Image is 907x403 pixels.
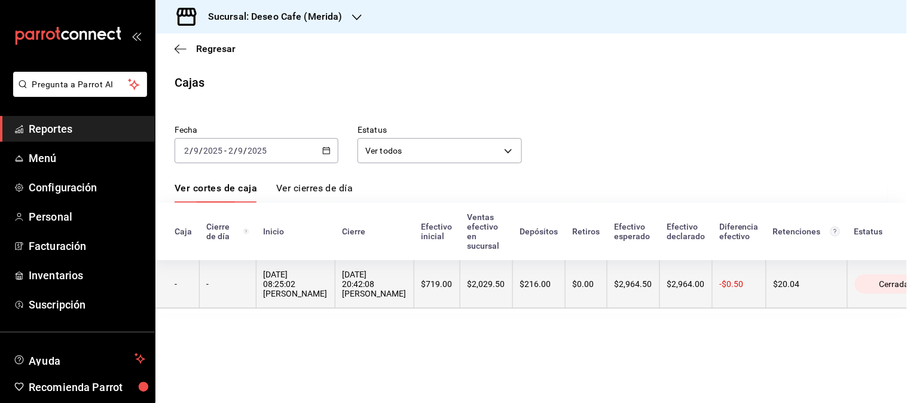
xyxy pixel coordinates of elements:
[175,182,257,203] a: Ver cortes de caja
[29,267,145,283] span: Inventarios
[248,146,268,155] input: ----
[720,279,759,289] div: -$0.50
[175,43,236,54] button: Regresar
[520,227,558,236] div: Depósitos
[32,78,129,91] span: Pregunta a Parrot AI
[203,146,223,155] input: ----
[667,222,705,241] div: Efectivo declarado
[573,279,600,289] div: $0.00
[358,126,521,135] label: Estatus
[29,209,145,225] span: Personal
[467,212,505,251] div: Ventas efectivo en sucursal
[615,279,652,289] div: $2,964.50
[175,182,353,203] div: navigation tabs
[342,227,407,236] div: Cierre
[343,270,407,298] div: [DATE] 20:42:08 [PERSON_NAME]
[228,146,234,155] input: --
[8,87,147,99] a: Pregunta a Parrot AI
[190,146,193,155] span: /
[238,146,244,155] input: --
[667,279,705,289] div: $2,964.00
[29,121,145,137] span: Reportes
[29,179,145,196] span: Configuración
[198,10,343,24] h3: Sucursal: Deseo Cafe (Merida)
[244,146,248,155] span: /
[175,74,205,91] div: Cajas
[422,279,453,289] div: $719.00
[199,146,203,155] span: /
[206,222,249,241] div: Cierre de día
[421,222,453,241] div: Efectivo inicial
[29,379,145,395] span: Recomienda Parrot
[358,138,521,163] div: Ver todos
[774,279,840,289] div: $20.04
[520,279,558,289] div: $216.00
[193,146,199,155] input: --
[184,146,190,155] input: --
[773,227,840,236] div: Retenciones
[468,279,505,289] div: $2,029.50
[276,182,353,203] a: Ver cierres de día
[175,126,338,135] label: Fecha
[132,31,141,41] button: open_drawer_menu
[234,146,237,155] span: /
[224,146,227,155] span: -
[263,227,328,236] div: Inicio
[264,270,328,298] div: [DATE] 08:25:02 [PERSON_NAME]
[207,279,249,289] div: -
[719,222,759,241] div: Diferencia efectivo
[29,238,145,254] span: Facturación
[175,227,192,236] div: Caja
[29,297,145,313] span: Suscripción
[29,150,145,166] span: Menú
[830,227,840,236] svg: Total de retenciones de propinas registradas
[13,72,147,97] button: Pregunta a Parrot AI
[243,227,249,236] svg: El número de cierre de día es consecutivo y consolida todos los cortes de caja previos en un únic...
[175,279,192,289] div: -
[614,222,652,241] div: Efectivo esperado
[196,43,236,54] span: Regresar
[29,352,130,366] span: Ayuda
[572,227,600,236] div: Retiros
